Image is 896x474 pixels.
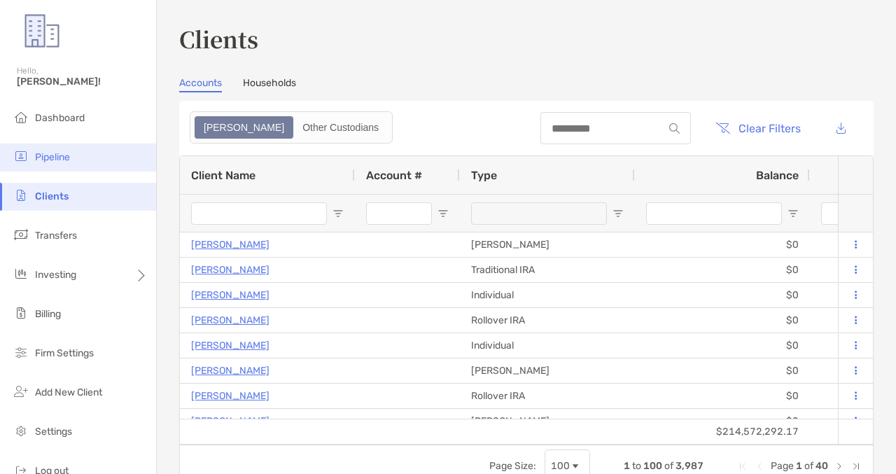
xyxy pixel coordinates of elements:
img: settings icon [13,422,29,439]
a: [PERSON_NAME] [191,337,269,354]
span: 100 [643,460,662,472]
span: Settings [35,426,72,438]
div: $214,572,292.17 [635,419,810,444]
div: [PERSON_NAME] [460,232,635,257]
span: Dashboard [35,112,85,124]
span: Type [471,169,497,182]
a: [PERSON_NAME] [191,312,269,329]
img: Zoe Logo [17,6,67,56]
input: Account # Filter Input [366,202,432,225]
img: add_new_client icon [13,383,29,400]
span: of [804,460,813,472]
img: dashboard icon [13,109,29,125]
div: Traditional IRA [460,258,635,282]
a: [PERSON_NAME] [191,261,269,279]
div: Individual [460,283,635,307]
img: billing icon [13,305,29,321]
div: [PERSON_NAME] [460,409,635,433]
img: clients icon [13,187,29,204]
span: 1 [624,460,630,472]
span: to [632,460,641,472]
button: Open Filter Menu [612,208,624,219]
div: Zoe [196,118,292,137]
img: input icon [669,123,680,134]
div: $0 [635,258,810,282]
input: Client Name Filter Input [191,202,327,225]
button: Clear Filters [705,113,811,144]
span: Firm Settings [35,347,94,359]
span: Billing [35,308,61,320]
span: Transfers [35,230,77,242]
span: Balance [756,169,799,182]
a: [PERSON_NAME] [191,387,269,405]
img: investing icon [13,265,29,282]
span: Investing [35,269,76,281]
div: Rollover IRA [460,308,635,333]
span: Add New Client [35,386,102,398]
div: Rollover IRA [460,384,635,408]
span: Client Name [191,169,255,182]
span: Clients [35,190,69,202]
div: 100 [551,460,570,472]
span: [PERSON_NAME]! [17,76,148,88]
span: 3,987 [675,460,703,472]
div: $0 [635,283,810,307]
div: $0 [635,409,810,433]
a: [PERSON_NAME] [191,412,269,430]
div: [PERSON_NAME] [460,358,635,383]
a: Accounts [179,77,222,92]
input: Balance Filter Input [646,202,782,225]
div: Other Custodians [295,118,386,137]
a: Households [243,77,296,92]
span: 1 [796,460,802,472]
span: Pipeline [35,151,70,163]
div: Next Page [834,461,845,472]
button: Open Filter Menu [437,208,449,219]
span: Page [771,460,794,472]
button: Open Filter Menu [332,208,344,219]
div: Page Size: [489,460,536,472]
img: transfers icon [13,226,29,243]
h3: Clients [179,22,874,55]
div: $0 [635,384,810,408]
a: [PERSON_NAME] [191,362,269,379]
div: segmented control [190,111,393,144]
div: Individual [460,333,635,358]
button: Open Filter Menu [787,208,799,219]
a: [PERSON_NAME] [191,286,269,304]
div: Last Page [850,461,862,472]
div: $0 [635,358,810,383]
span: 40 [815,460,828,472]
img: firm-settings icon [13,344,29,361]
div: $0 [635,333,810,358]
div: $0 [635,232,810,257]
span: Account # [366,169,422,182]
div: First Page [737,461,748,472]
img: pipeline icon [13,148,29,165]
div: $0 [635,308,810,333]
span: of [664,460,673,472]
a: [PERSON_NAME] [191,236,269,253]
div: Previous Page [754,461,765,472]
